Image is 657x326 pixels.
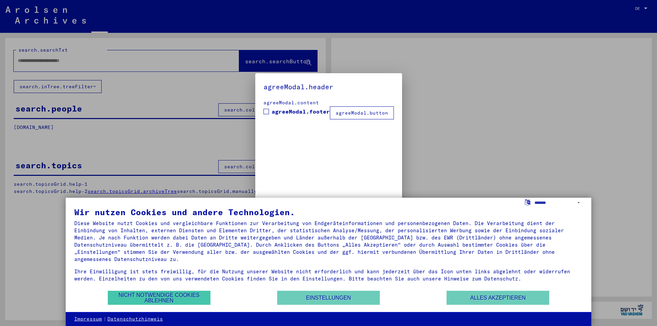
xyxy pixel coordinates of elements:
label: Sprache auswählen [524,199,531,205]
span: agreeModal.footer [272,107,330,116]
a: Datenschutzhinweis [107,316,163,323]
h5: agreeModal.header [263,81,394,92]
button: Einstellungen [277,291,380,305]
div: agreeModal.content [263,99,394,106]
button: Nicht notwendige Cookies ablehnen [108,291,210,305]
button: agreeModal.button [330,106,394,119]
button: Alles akzeptieren [447,291,549,305]
div: Wir nutzen Cookies und andere Technologien. [74,208,583,216]
div: Diese Website nutzt Cookies und vergleichbare Funktionen zur Verarbeitung von Endgeräteinformatio... [74,220,583,263]
a: Impressum [74,316,102,323]
select: Sprache auswählen [534,198,583,208]
div: Ihre Einwilligung ist stets freiwillig, für die Nutzung unserer Website nicht erforderlich und ka... [74,268,583,282]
